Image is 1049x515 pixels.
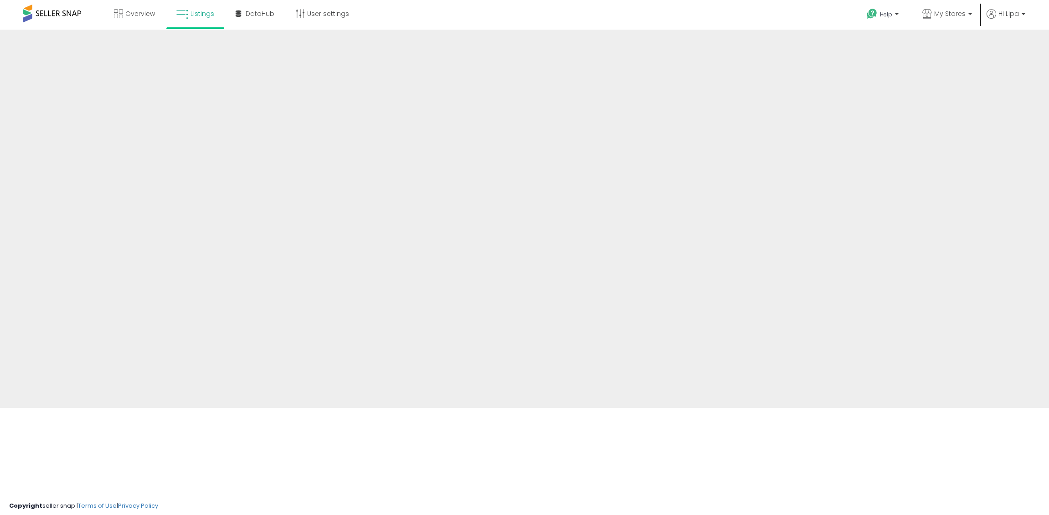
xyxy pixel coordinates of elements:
span: Overview [125,9,155,18]
i: Get Help [866,8,878,20]
span: DataHub [246,9,274,18]
span: Help [880,10,892,18]
span: Listings [190,9,214,18]
span: My Stores [934,9,966,18]
a: Hi Lipa [987,9,1025,30]
span: Hi Lipa [998,9,1019,18]
a: Help [859,1,908,30]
